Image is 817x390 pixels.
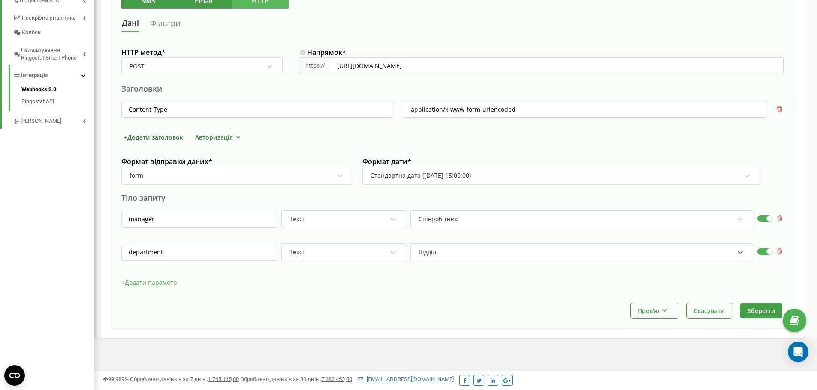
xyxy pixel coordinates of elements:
a: [PERSON_NAME] [13,111,94,129]
a: Наскрізна аналітика [13,8,94,26]
button: +Додати параметр [121,276,177,289]
div: Текст [289,248,305,256]
u: 1 745 115,00 [208,376,239,382]
span: [PERSON_NAME] [20,117,61,125]
div: Стандартна дата ([DATE] 15:00:00) [371,172,471,179]
a: Webhooks 2.0 [21,86,94,96]
a: Ringostat API [21,95,94,106]
button: +Додати заголовок [121,133,186,142]
u: 7 382 453,00 [321,376,352,382]
input: ім'я [121,101,394,118]
div: Відділ [419,248,436,256]
div: https:// [300,57,330,74]
span: Інтеграція [21,71,48,80]
div: Заголовки [121,83,784,94]
button: Скасувати [687,303,732,318]
input: Ключ [121,211,277,228]
div: POST [130,63,145,70]
div: Тіло запиту [121,193,784,203]
span: Наскрізна аналітика [22,14,76,22]
div: Співробітник [419,215,458,223]
span: Налаштування Ringostat Smart Phone [21,46,83,62]
div: Текст [289,215,305,223]
a: Дані [121,15,139,32]
button: Авторизація [193,133,245,142]
label: Напрямок * [300,48,784,57]
a: Інтеграція [13,65,94,83]
span: Оброблено дзвінків за 30 днів : [240,376,352,382]
span: 99,989% [103,376,129,382]
span: Колбек [22,29,41,37]
input: Ключ [121,244,277,261]
button: Прев'ю [631,303,678,318]
label: Формат відправки даних * [121,157,353,167]
div: form [130,172,143,179]
label: HTTP метод * [121,48,283,57]
input: https://example.com [330,57,784,74]
button: Open CMP widget [4,365,25,386]
label: Формат дати * [362,157,760,167]
input: значення [404,101,767,118]
a: [EMAIL_ADDRESS][DOMAIN_NAME] [358,376,454,382]
span: Оброблено дзвінків за 7 днів : [130,376,239,382]
a: Налаштування Ringostat Smart Phone [13,40,94,65]
a: Фільтри [150,15,181,31]
button: Зберегти [740,303,782,318]
div: Open Intercom Messenger [788,342,808,362]
a: Колбек [13,25,94,40]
